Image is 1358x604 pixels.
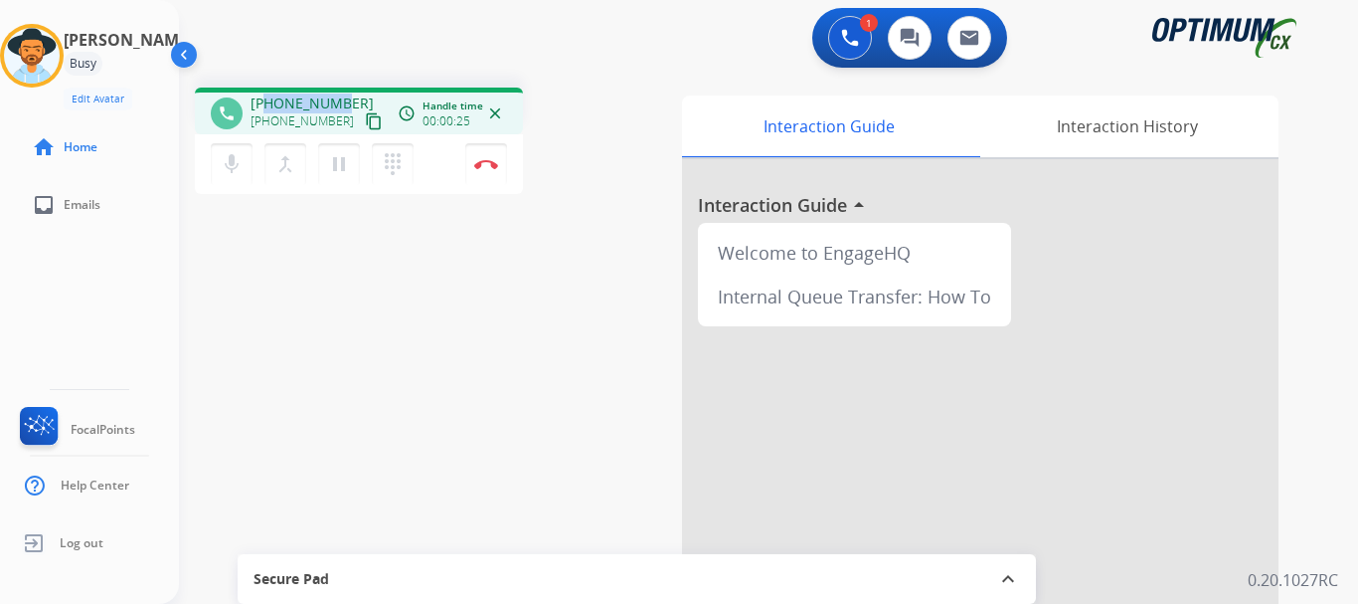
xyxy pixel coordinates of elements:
div: 1 [860,14,878,32]
img: avatar [4,28,60,84]
mat-icon: expand_less [996,567,1020,591]
mat-icon: close [486,104,504,122]
span: FocalPoints [71,422,135,438]
mat-icon: merge_type [273,152,297,176]
span: 00:00:25 [423,113,470,129]
span: Emails [64,197,100,213]
span: Home [64,139,97,155]
mat-icon: home [32,135,56,159]
p: 0.20.1027RC [1248,568,1338,592]
div: Internal Queue Transfer: How To [706,275,1003,318]
div: Interaction History [975,96,1278,157]
mat-icon: inbox [32,193,56,217]
mat-icon: content_copy [365,112,383,130]
mat-icon: pause [327,152,351,176]
button: Edit Avatar [64,88,132,110]
span: [PHONE_NUMBER] [251,113,354,129]
span: Help Center [61,478,129,494]
img: control [474,159,498,169]
mat-icon: phone [218,104,236,122]
div: Welcome to EngageHQ [706,231,1003,275]
span: Handle time [423,99,483,113]
span: [PHONE_NUMBER] [251,94,374,113]
mat-icon: dialpad [381,152,405,176]
div: Interaction Guide [682,96,975,157]
a: FocalPoints [16,407,135,453]
mat-icon: mic [220,152,244,176]
div: Busy [64,52,102,76]
span: Log out [60,535,103,551]
mat-icon: access_time [398,104,416,122]
h3: [PERSON_NAME] [64,28,193,52]
span: Secure Pad [254,569,329,589]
